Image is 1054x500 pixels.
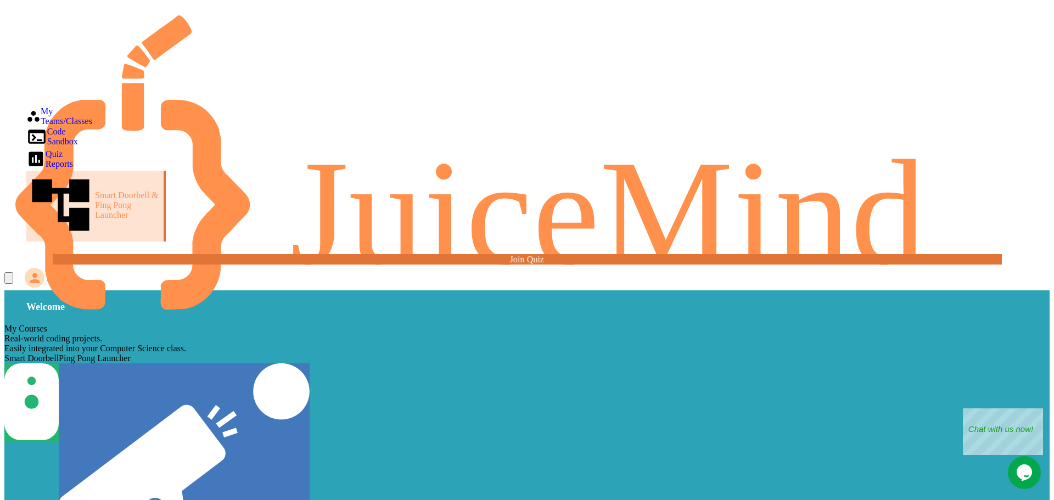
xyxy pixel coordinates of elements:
div: My Account [13,265,47,290]
div: Quiz Reports [26,149,73,169]
a: Join Quiz [53,254,1001,265]
div: Smart Doorbell [4,353,59,363]
div: My Courses [4,324,1050,334]
a: Code Sandbox [26,126,78,149]
div: Ping Pong Launcher [59,353,310,363]
a: Smart Doorbell & Ping Pong Launcher [26,171,166,241]
iframe: chat widget [963,408,1043,455]
img: sdb-white.svg [4,363,59,440]
a: Quiz Reports [26,149,73,171]
a: My Teams/Classes [26,106,92,126]
div: Code Sandbox [26,126,78,147]
div: Real-world coding projects. Easily integrated into your Computer Science class. [4,334,1050,353]
div: Smart Doorbell & Ping Pong Launcher [26,171,164,239]
img: logo-orange.svg [15,15,1039,310]
div: Welcome [4,290,1050,324]
div: My Notifications [4,272,13,284]
iframe: chat widget [1008,456,1043,489]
